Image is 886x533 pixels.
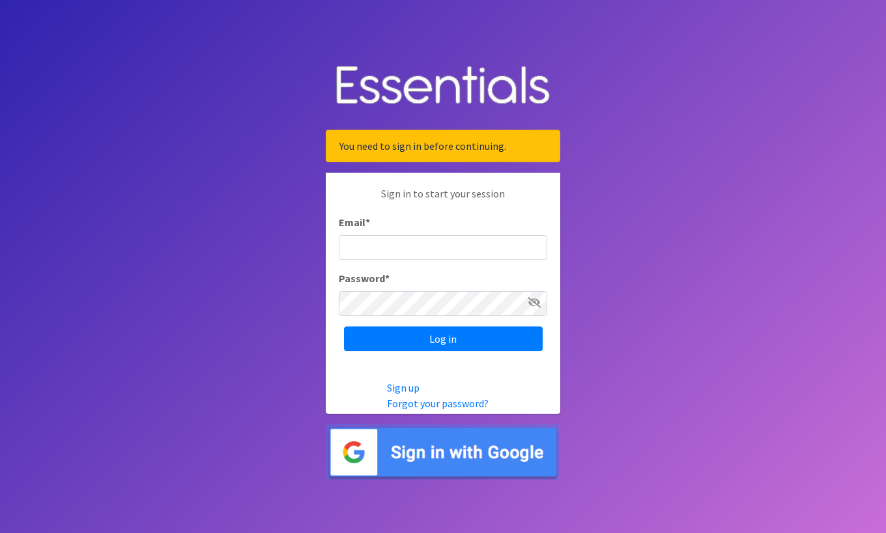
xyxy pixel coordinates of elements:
abbr: required [365,216,370,229]
img: Human Essentials [326,53,560,120]
label: Password [339,270,390,286]
a: Sign up [387,381,420,394]
abbr: required [385,272,390,285]
img: Sign in with Google [326,424,560,481]
input: Log in [344,326,543,351]
div: You need to sign in before continuing. [326,130,560,162]
label: Email [339,214,370,230]
p: Sign in to start your session [339,186,547,214]
a: Forgot your password? [387,397,489,410]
